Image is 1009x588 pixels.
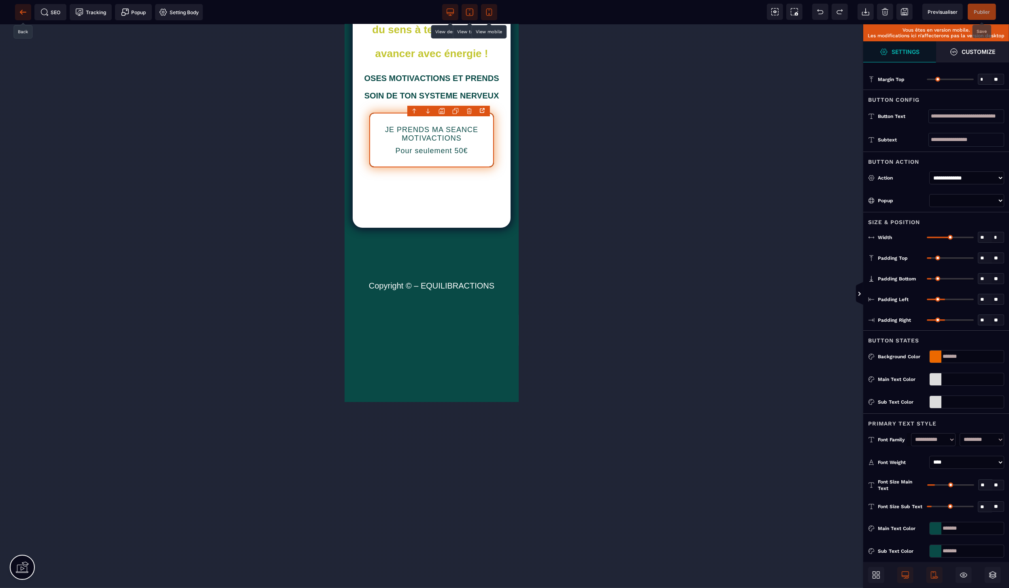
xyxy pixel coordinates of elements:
text: Copyright © – EQUILIBRACTIONS [6,254,168,268]
div: Button Text [878,112,928,120]
p: Les modifications ici n’affecterons pas la version desktop [867,33,1005,38]
span: SEO [40,8,61,16]
div: Open the link Modal [478,106,488,115]
span: Margin Top [878,76,905,83]
span: Desktop Only [897,567,913,583]
span: View components [767,4,783,20]
div: Size & Position [863,212,1009,227]
button: JE PRENDS MA SEANCE MOTIVACTIONSPour seulement 50€ [25,88,149,143]
span: Popup [121,8,146,16]
div: Font Family [878,436,907,444]
span: Open Layers [985,567,1001,583]
span: Setting Body [159,8,199,16]
span: Padding Left [878,296,909,303]
div: Button Action [863,152,1009,167]
div: Font Weight [878,458,926,466]
span: Screenshot [786,4,803,20]
span: Font Size Main Text [878,479,924,492]
div: Sub Text Color [878,547,926,555]
span: Settings [863,41,936,62]
strong: Settings [892,49,920,55]
span: Previsualiser [928,9,958,15]
div: Button Config [863,90,1009,105]
span: Open Style Manager [936,41,1009,62]
div: Popup [878,197,926,205]
strong: Customize [962,49,996,55]
text: OSES MOTIVACTIONS ET PRENDS SOIN DE TON SYSTEME NERVEUX [19,43,155,82]
span: Mobile Only [926,567,943,583]
div: Main Text Color [878,375,926,383]
span: Publier [974,9,990,15]
div: Sub Text Color [878,398,926,406]
p: Vous êtes en version mobile. [867,27,1005,33]
span: Preview [922,4,963,20]
span: Hide/Show Block [956,567,972,583]
div: Primary Text Style [863,413,1009,428]
span: Padding Top [878,255,908,261]
span: Padding Bottom [878,276,916,282]
div: Button States [863,330,1009,345]
div: Background Color [878,353,926,361]
span: Padding Right [878,317,911,323]
div: Subtext [878,136,928,144]
span: Open Blocks [868,567,884,583]
span: Font Size Sub Text [878,503,922,510]
div: Main Text Color [878,524,926,532]
span: Tracking [75,8,106,16]
span: Width [878,234,892,241]
div: Action [878,174,926,182]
